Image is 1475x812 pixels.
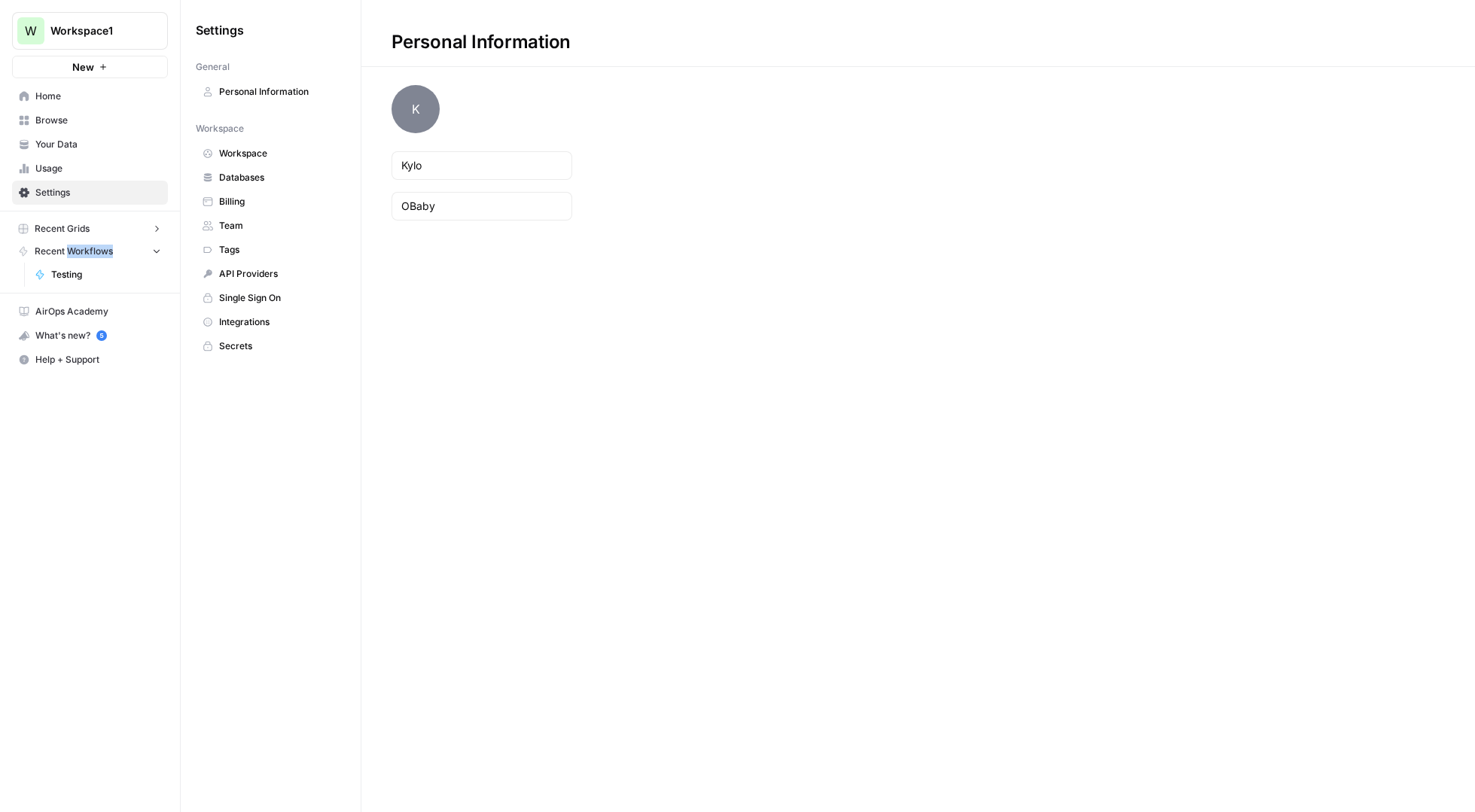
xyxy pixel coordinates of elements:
[219,85,339,99] span: Personal Information
[50,23,142,38] span: Workspace1
[392,85,440,133] span: K
[12,348,168,372] button: Help + Support
[96,330,107,341] a: 5
[196,286,346,310] a: Single Sign On
[72,59,94,75] span: New
[12,217,168,240] button: Recent Grids
[219,147,339,160] span: Workspace
[219,267,339,281] span: API Providers
[196,262,346,286] a: API Providers
[12,157,168,181] a: Usage
[13,324,167,347] div: What's new?
[28,263,168,287] a: Testing
[12,324,168,348] button: What's new? 5
[51,268,161,281] span: Testing
[12,12,168,50] button: Workspace: Workspace1
[196,122,244,135] span: Workspace
[196,60,230,74] span: General
[196,141,346,166] a: Workspace
[35,138,161,151] span: Your Data
[99,332,103,339] text: 5
[12,84,168,108] a: Home
[196,310,346,334] a: Integrations
[196,166,346,190] a: Databases
[35,114,161,127] span: Browse
[12,300,168,324] a: AirOps Academy
[12,240,168,263] button: Recent Workflows
[12,108,168,132] a: Browse
[35,90,161,103] span: Home
[219,219,339,233] span: Team
[196,190,346,214] a: Billing
[35,186,161,199] span: Settings
[361,30,601,54] div: Personal Information
[35,222,90,236] span: Recent Grids
[196,334,346,358] a: Secrets
[12,56,168,78] button: New
[219,171,339,184] span: Databases
[35,162,161,175] span: Usage
[219,291,339,305] span: Single Sign On
[35,353,161,366] span: Help + Support
[12,181,168,205] a: Settings
[219,195,339,208] span: Billing
[196,238,346,262] a: Tags
[35,245,113,258] span: Recent Workflows
[196,80,346,104] a: Personal Information
[12,132,168,157] a: Your Data
[219,243,339,257] span: Tags
[219,339,339,353] span: Secrets
[35,305,161,318] span: AirOps Academy
[219,315,339,329] span: Integrations
[196,21,244,39] span: Settings
[196,214,346,238] a: Team
[25,22,37,40] span: W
